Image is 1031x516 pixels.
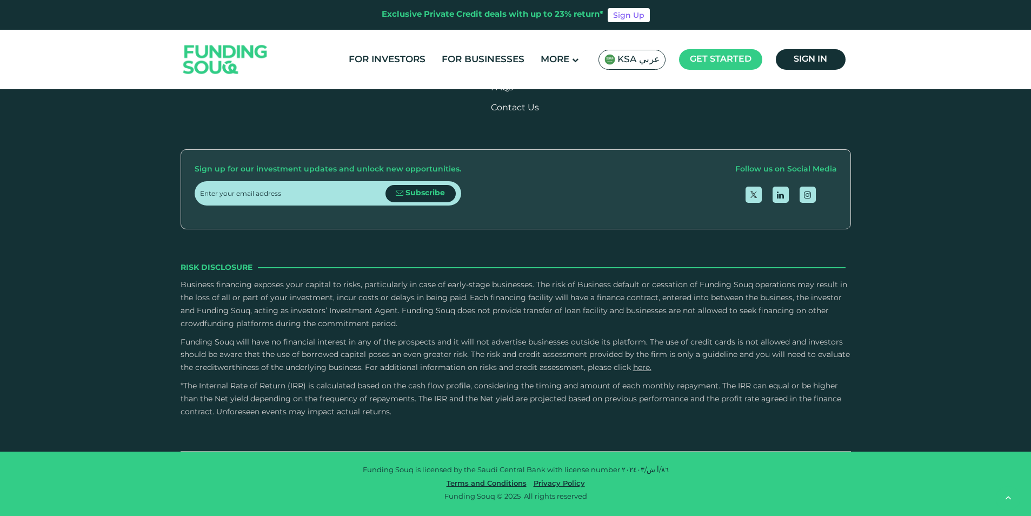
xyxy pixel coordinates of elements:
a: For Businesses [439,51,527,69]
a: Contact Us [491,104,539,112]
button: back [996,486,1020,511]
a: here. [633,364,651,372]
a: open Instagram [800,187,816,203]
input: Enter your email address [200,181,385,206]
p: Funding Souq is licensed by the Saudi Central Bank with license number ٨٦/أ ش/٢٠٢٤٠٣ [189,465,843,476]
a: Sign in [776,49,846,70]
span: 2025 [504,493,521,500]
div: Exclusive Private Credit deals with up to 23% return* [382,9,603,21]
a: Terms and Conditions [444,480,529,487]
div: Sign up for our investment updates and unlock new opportunities. [195,163,461,176]
span: Sign in [794,55,827,63]
p: Business financing exposes your capital to risks, particularly in case of early-stage businesses.... [181,279,851,330]
a: FAQs [491,84,513,92]
a: open Linkedin [773,187,789,203]
span: Risk Disclosure [181,262,252,274]
img: twitter [750,191,757,198]
img: Logo [172,32,278,87]
span: Subscribe [405,189,445,197]
div: Follow us on Social Media [735,163,837,176]
p: *The Internal Rate of Return (IRR) is calculated based on the cash flow profile, considering the ... [181,380,851,419]
span: Funding Souq will have no financial interest in any of the prospects and it will not advertise bu... [181,339,850,372]
a: open Twitter [746,187,762,203]
img: SA Flag [604,54,615,65]
button: Subscribe [385,185,456,202]
a: Sign Up [608,8,650,22]
a: For Investors [346,51,428,69]
span: All rights reserved [524,493,587,500]
span: More [541,55,569,64]
span: Funding Souq © [444,493,503,500]
span: KSA عربي [617,54,660,66]
a: Privacy Policy [531,480,588,487]
span: Get started [690,55,751,63]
